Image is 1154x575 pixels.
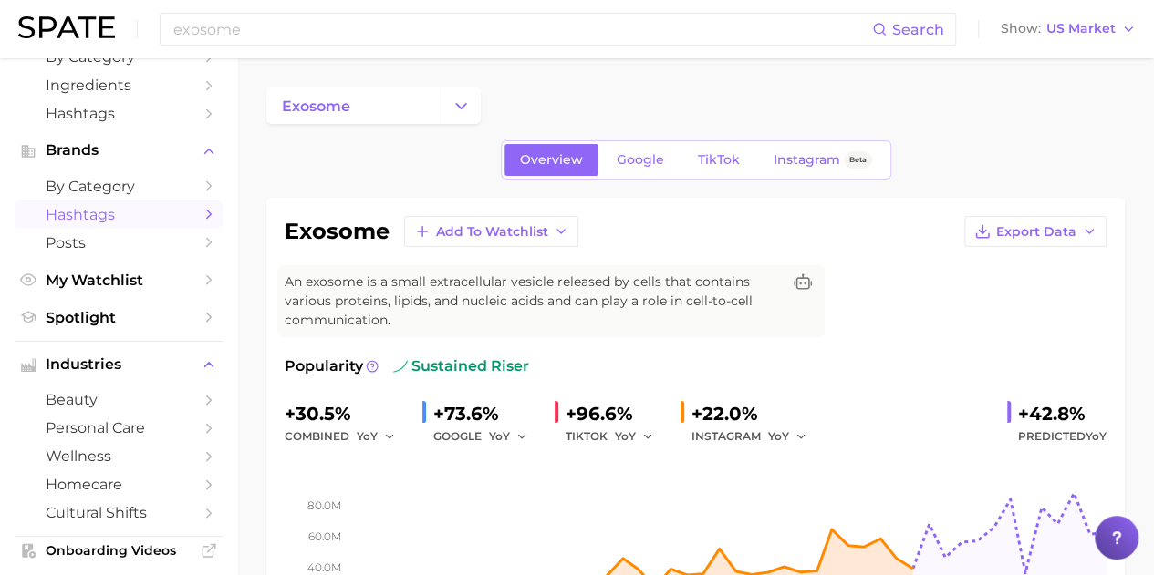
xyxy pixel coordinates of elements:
[46,504,192,521] span: cultural shifts
[436,224,548,240] span: Add to Watchlist
[15,266,223,294] a: My Watchlist
[357,426,396,447] button: YoY
[442,87,481,124] button: Change Category
[15,200,223,229] a: Hashtags
[1046,24,1116,34] span: US Market
[615,426,654,447] button: YoY
[617,152,664,168] span: Google
[285,399,408,428] div: +30.5%
[774,152,840,168] span: Instagram
[520,152,583,168] span: Overview
[849,152,867,168] span: Beta
[698,152,740,168] span: TikTok
[566,426,666,447] div: TIKTOK
[768,426,807,447] button: YoY
[964,216,1107,247] button: Export Data
[15,137,223,164] button: Brands
[1018,426,1107,447] span: Predicted
[892,21,944,38] span: Search
[15,385,223,414] a: beauty
[758,144,888,176] a: InstagramBeta
[266,87,442,124] a: exosome
[15,351,223,378] button: Industries
[285,355,363,377] span: Popularity
[393,355,529,377] span: sustained riser
[996,17,1140,41] button: ShowUS Market
[46,419,192,436] span: personal care
[285,221,390,242] h1: exosome
[15,172,223,200] a: by Category
[404,216,578,247] button: Add to Watchlist
[15,303,223,332] a: Spotlight
[489,428,510,444] span: YoY
[566,399,666,428] div: +96.6%
[682,144,755,176] a: TikTok
[504,144,598,176] a: Overview
[1086,429,1107,443] span: YoY
[46,178,192,195] span: by Category
[768,428,789,444] span: YoY
[393,359,408,374] img: sustained riser
[18,16,115,38] img: SPATE
[46,391,192,408] span: beauty
[46,447,192,465] span: wellness
[282,98,350,115] span: exosome
[15,71,223,99] a: Ingredients
[46,476,192,493] span: homecare
[15,470,223,498] a: homecare
[46,542,192,559] span: Onboarding Videos
[46,309,192,326] span: Spotlight
[46,105,192,122] span: Hashtags
[15,99,223,128] a: Hashtags
[15,537,223,564] a: Onboarding Videos
[691,426,819,447] div: INSTAGRAM
[691,399,819,428] div: +22.0%
[46,77,192,94] span: Ingredients
[996,224,1076,240] span: Export Data
[15,229,223,257] a: Posts
[285,426,408,447] div: combined
[172,14,872,45] input: Search here for a brand, industry, or ingredient
[433,399,540,428] div: +73.6%
[285,272,781,330] span: An exosome is a small extracellular vesicle released by cells that contains various proteins, lip...
[15,414,223,442] a: personal care
[1018,399,1107,428] div: +42.8%
[46,272,192,289] span: My Watchlist
[46,206,192,223] span: Hashtags
[489,426,528,447] button: YoY
[46,356,192,373] span: Industries
[46,142,192,159] span: Brands
[433,426,540,447] div: GOOGLE
[46,234,192,252] span: Posts
[15,498,223,527] a: cultural shifts
[1001,24,1041,34] span: Show
[15,442,223,470] a: wellness
[615,428,636,444] span: YoY
[601,144,680,176] a: Google
[357,428,378,444] span: YoY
